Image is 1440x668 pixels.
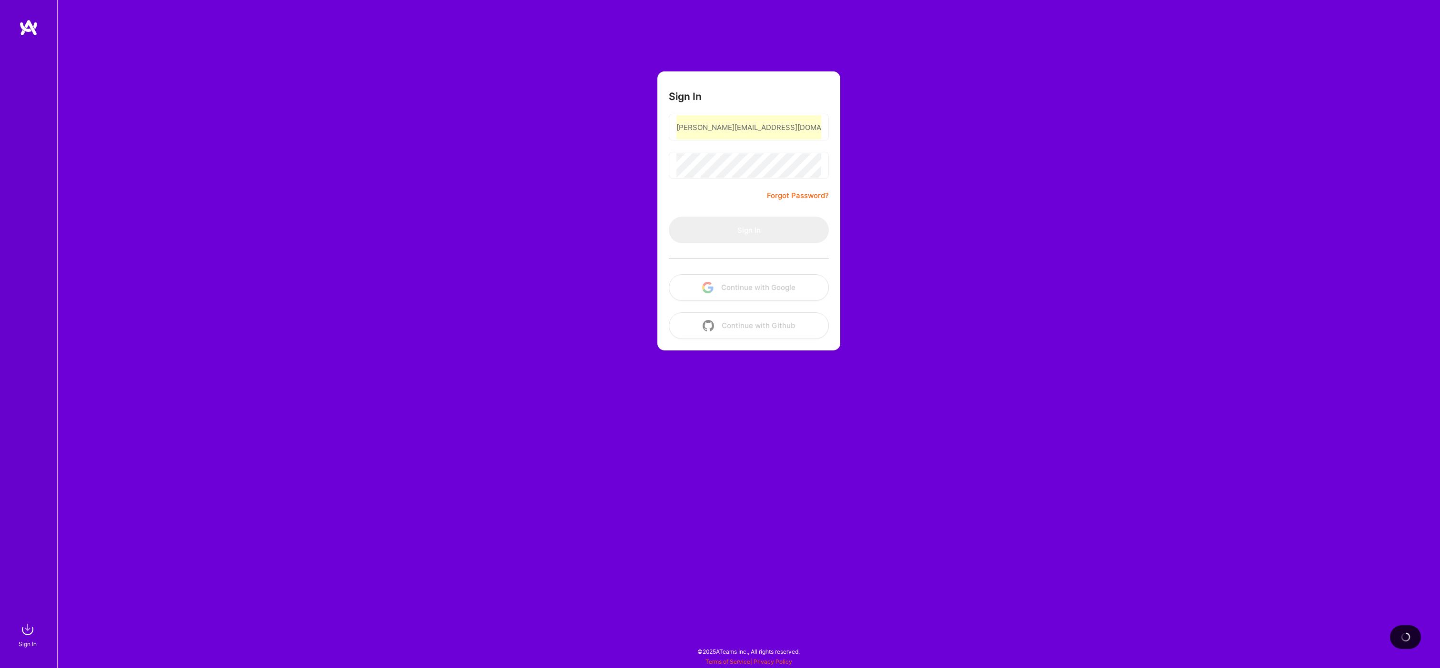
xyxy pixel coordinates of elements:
[702,282,714,293] img: icon
[676,115,821,140] input: Email...
[669,312,829,339] button: Continue with Github
[703,320,714,331] img: icon
[18,620,37,639] img: sign in
[754,658,792,665] a: Privacy Policy
[19,639,37,649] div: Sign In
[57,639,1440,663] div: © 2025 ATeams Inc., All rights reserved.
[1400,631,1411,643] img: loading
[669,90,702,102] h3: Sign In
[20,620,37,649] a: sign inSign In
[669,217,829,243] button: Sign In
[705,658,792,665] span: |
[669,274,829,301] button: Continue with Google
[19,19,38,36] img: logo
[767,190,829,201] a: Forgot Password?
[705,658,750,665] a: Terms of Service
